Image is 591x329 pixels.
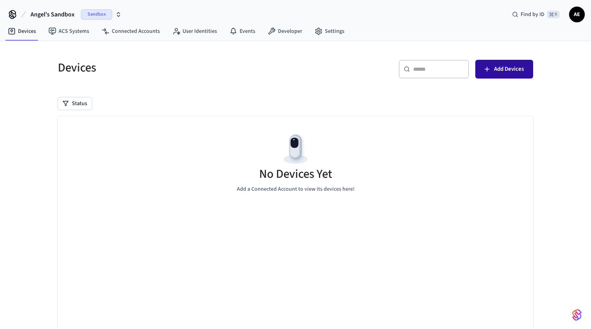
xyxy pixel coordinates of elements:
[42,24,95,38] a: ACS Systems
[308,24,351,38] a: Settings
[278,132,313,167] img: Devices Empty State
[58,97,92,110] button: Status
[569,7,585,22] button: AE
[494,64,524,74] span: Add Devices
[166,24,223,38] a: User Identities
[237,185,355,193] p: Add a Connected Account to view its devices here!
[521,11,544,18] span: Find by ID
[58,60,291,76] h5: Devices
[2,24,42,38] a: Devices
[506,7,566,21] div: Find by ID⌘ K
[570,7,584,21] span: AE
[261,24,308,38] a: Developer
[30,10,75,19] span: Angel's Sandbox
[95,24,166,38] a: Connected Accounts
[259,166,332,182] h5: No Devices Yet
[475,60,533,79] button: Add Devices
[223,24,261,38] a: Events
[81,9,112,20] span: Sandbox
[547,11,560,18] span: ⌘ K
[572,309,582,321] img: SeamLogoGradient.69752ec5.svg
